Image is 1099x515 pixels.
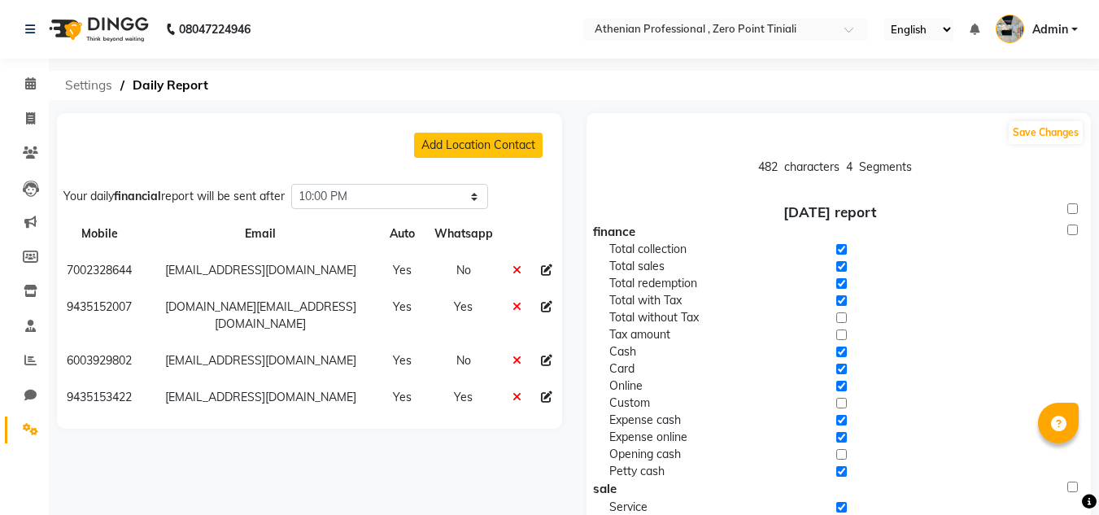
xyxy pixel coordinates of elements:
[609,326,670,343] span: Tax amount
[859,159,912,174] span: Segments
[609,343,636,360] span: Cash
[784,159,840,174] span: characters
[41,7,153,52] img: logo
[57,379,142,416] td: 9435153422
[609,378,643,395] span: Online
[609,395,650,412] span: Custom
[425,252,503,289] td: No
[609,309,699,326] span: Total without Tax
[996,15,1024,43] img: Admin
[609,412,681,429] span: Expense cash
[380,289,425,343] td: Yes
[380,216,425,252] th: Auto
[63,188,285,205] span: Your daily report will be sent after
[425,379,503,416] td: Yes
[609,241,687,258] span: Total collection
[142,216,380,252] th: Email
[1009,121,1083,144] button: Save Changes
[609,463,665,480] span: Petty cash
[57,343,142,379] td: 6003929802
[425,216,503,252] th: Whatsapp
[142,252,380,289] td: [EMAIL_ADDRESS][DOMAIN_NAME]
[425,343,503,379] td: No
[380,252,425,289] td: Yes
[609,446,681,463] span: Opening cash
[783,203,876,220] span: [DATE] report
[142,343,380,379] td: [EMAIL_ADDRESS][DOMAIN_NAME]
[57,289,142,343] td: 9435152007
[609,258,665,275] span: Total sales
[414,133,543,158] button: Add Location Contact
[609,360,635,378] span: Card
[609,429,687,446] span: Expense online
[593,224,635,239] span: finance
[57,252,142,289] td: 7002328644
[609,275,697,292] span: Total redemption
[425,289,503,343] td: Yes
[593,159,1085,176] p: 482 4
[179,7,251,52] b: 08047224946
[57,71,120,100] span: Settings
[1032,21,1068,38] span: Admin
[57,216,142,252] th: Mobile
[380,379,425,416] td: Yes
[114,189,161,203] strong: financial
[609,292,682,309] span: Total with Tax
[142,289,380,343] td: [DOMAIN_NAME][EMAIL_ADDRESS][DOMAIN_NAME]
[593,481,617,496] span: sale
[142,379,380,416] td: [EMAIL_ADDRESS][DOMAIN_NAME]
[124,71,216,100] span: Daily Report
[380,343,425,379] td: Yes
